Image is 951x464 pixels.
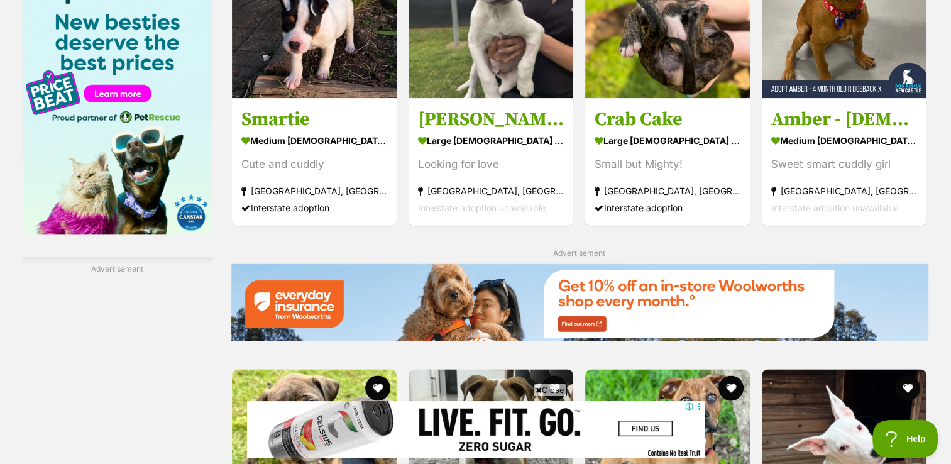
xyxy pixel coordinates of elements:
strong: [GEOGRAPHIC_DATA], [GEOGRAPHIC_DATA] [595,182,740,199]
a: Amber - [DEMOGRAPHIC_DATA] Ridgeback X medium [DEMOGRAPHIC_DATA] Dog Sweet smart cuddly girl [GEO... [762,98,926,226]
button: favourite [718,375,744,400]
div: Sweet smart cuddly girl [771,156,917,173]
h3: [PERSON_NAME] [418,108,564,131]
div: Interstate adoption [241,199,387,216]
button: favourite [542,375,567,400]
a: Smartie medium [DEMOGRAPHIC_DATA] Dog Cute and cuddly [GEOGRAPHIC_DATA], [GEOGRAPHIC_DATA] Inters... [232,98,397,226]
span: Advertisement [553,248,605,258]
a: [PERSON_NAME] large [DEMOGRAPHIC_DATA] Dog Looking for love [GEOGRAPHIC_DATA], [GEOGRAPHIC_DATA] ... [409,98,573,226]
strong: large [DEMOGRAPHIC_DATA] Dog [595,131,740,150]
iframe: Advertisement [247,401,705,458]
strong: [GEOGRAPHIC_DATA], [GEOGRAPHIC_DATA] [241,182,387,199]
h3: Amber - [DEMOGRAPHIC_DATA] Ridgeback X [771,108,917,131]
div: Cute and cuddly [241,156,387,173]
strong: [GEOGRAPHIC_DATA], [GEOGRAPHIC_DATA] [418,182,564,199]
span: Interstate adoption unavailable [418,202,546,213]
a: Everyday Insurance promotional banner [231,263,928,343]
div: Interstate adoption [595,199,740,216]
div: Small but Mighty! [595,156,740,173]
strong: medium [DEMOGRAPHIC_DATA] Dog [241,131,387,150]
span: Close [533,384,567,396]
a: Crab Cake large [DEMOGRAPHIC_DATA] Dog Small but Mighty! [GEOGRAPHIC_DATA], [GEOGRAPHIC_DATA] Int... [585,98,750,226]
div: Looking for love [418,156,564,173]
h3: Crab Cake [595,108,740,131]
iframe: Help Scout Beacon - Open [872,420,938,458]
span: Interstate adoption unavailable [771,202,899,213]
img: Everyday Insurance promotional banner [231,263,928,341]
h3: Smartie [241,108,387,131]
strong: medium [DEMOGRAPHIC_DATA] Dog [771,131,917,150]
strong: large [DEMOGRAPHIC_DATA] Dog [418,131,564,150]
strong: [GEOGRAPHIC_DATA], [GEOGRAPHIC_DATA] [771,182,917,199]
button: favourite [896,375,921,400]
button: favourite [365,375,390,400]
